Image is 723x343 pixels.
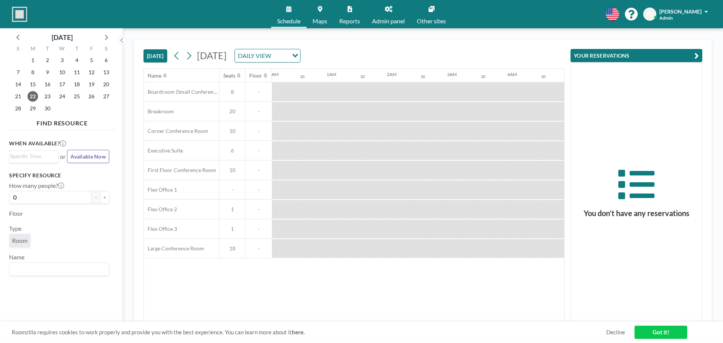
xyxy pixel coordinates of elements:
div: 30 [300,74,305,79]
h3: You don’t have any reservations [571,209,702,218]
span: [PERSON_NAME] [659,8,702,15]
button: [DATE] [143,49,167,63]
span: Roomzilla requires cookies to work properly and provide you with the best experience. You can lea... [12,329,606,336]
div: Seats [223,72,235,79]
span: Sunday, September 7, 2025 [13,67,23,78]
span: Wednesday, September 10, 2025 [57,67,67,78]
span: Friday, September 26, 2025 [86,91,97,102]
div: Name [148,72,162,79]
span: 10 [220,128,245,134]
span: Sunday, September 28, 2025 [13,103,23,114]
div: 30 [541,74,546,79]
span: Friday, September 19, 2025 [86,79,97,90]
div: Search for option [9,151,58,162]
input: Search for option [273,51,288,61]
span: Flex Office 3 [144,226,177,232]
span: Tuesday, September 2, 2025 [42,55,53,66]
span: Monday, September 22, 2025 [27,91,38,102]
a: Got it! [635,326,687,339]
span: - [246,245,272,252]
span: Breakroom [144,108,174,115]
span: Schedule [277,18,300,24]
a: Decline [606,329,625,336]
div: Search for option [235,49,300,62]
span: BL [647,11,653,18]
span: Reports [339,18,360,24]
span: [DATE] [197,50,227,61]
span: DAILY VIEW [236,51,273,61]
span: 18 [220,245,245,252]
span: - [246,226,272,232]
div: [DATE] [52,32,73,43]
span: 20 [220,108,245,115]
span: Executive Suite [144,147,183,154]
button: - [91,191,100,204]
span: Tuesday, September 9, 2025 [42,67,53,78]
span: Large Conference Room [144,245,204,252]
span: Thursday, September 18, 2025 [72,79,82,90]
span: Flex Office 2 [144,206,177,213]
label: How many people? [9,182,64,189]
div: T [69,44,84,54]
span: Maps [313,18,327,24]
span: Flex Office 1 [144,186,177,193]
span: Sunday, September 21, 2025 [13,91,23,102]
h3: Specify resource [9,172,109,179]
div: Floor [249,72,262,79]
div: 30 [421,74,425,79]
span: Wednesday, September 24, 2025 [57,91,67,102]
div: Search for option [9,263,109,276]
span: 10 [220,167,245,174]
span: Tuesday, September 30, 2025 [42,103,53,114]
div: 3AM [447,72,457,77]
button: + [100,191,109,204]
span: Monday, September 1, 2025 [27,55,38,66]
label: Type [9,225,21,232]
span: Available Now [70,153,106,160]
span: - [246,167,272,174]
input: Search for option [10,152,54,160]
span: Thursday, September 25, 2025 [72,91,82,102]
span: - [246,147,272,154]
span: Thursday, September 11, 2025 [72,67,82,78]
span: Wednesday, September 3, 2025 [57,55,67,66]
span: Admin panel [372,18,405,24]
div: M [26,44,40,54]
span: Monday, September 8, 2025 [27,67,38,78]
span: 8 [220,88,245,95]
span: 1 [220,226,245,232]
span: Tuesday, September 23, 2025 [42,91,53,102]
span: - [246,108,272,115]
span: First Floor Conference Room [144,167,216,174]
img: organization-logo [12,7,27,22]
div: 4AM [507,72,517,77]
div: F [84,44,99,54]
span: - [246,128,272,134]
span: Tuesday, September 16, 2025 [42,79,53,90]
span: - [246,186,272,193]
span: Boardroom (Small Conference) [144,88,219,95]
div: S [99,44,113,54]
div: 1AM [326,72,336,77]
label: Name [9,253,24,261]
span: 1 [220,206,245,213]
a: here. [292,329,305,335]
span: Thursday, September 4, 2025 [72,55,82,66]
span: Saturday, September 6, 2025 [101,55,111,66]
div: 2AM [387,72,397,77]
label: Floor [9,210,23,217]
span: 6 [220,147,245,154]
div: 12AM [266,72,279,77]
span: - [246,88,272,95]
span: Wednesday, September 17, 2025 [57,79,67,90]
span: - [246,206,272,213]
div: T [40,44,55,54]
span: Monday, September 15, 2025 [27,79,38,90]
div: 30 [360,74,365,79]
div: W [55,44,70,54]
span: Saturday, September 13, 2025 [101,67,111,78]
span: Saturday, September 20, 2025 [101,79,111,90]
span: Sunday, September 14, 2025 [13,79,23,90]
span: Friday, September 5, 2025 [86,55,97,66]
div: 30 [481,74,485,79]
